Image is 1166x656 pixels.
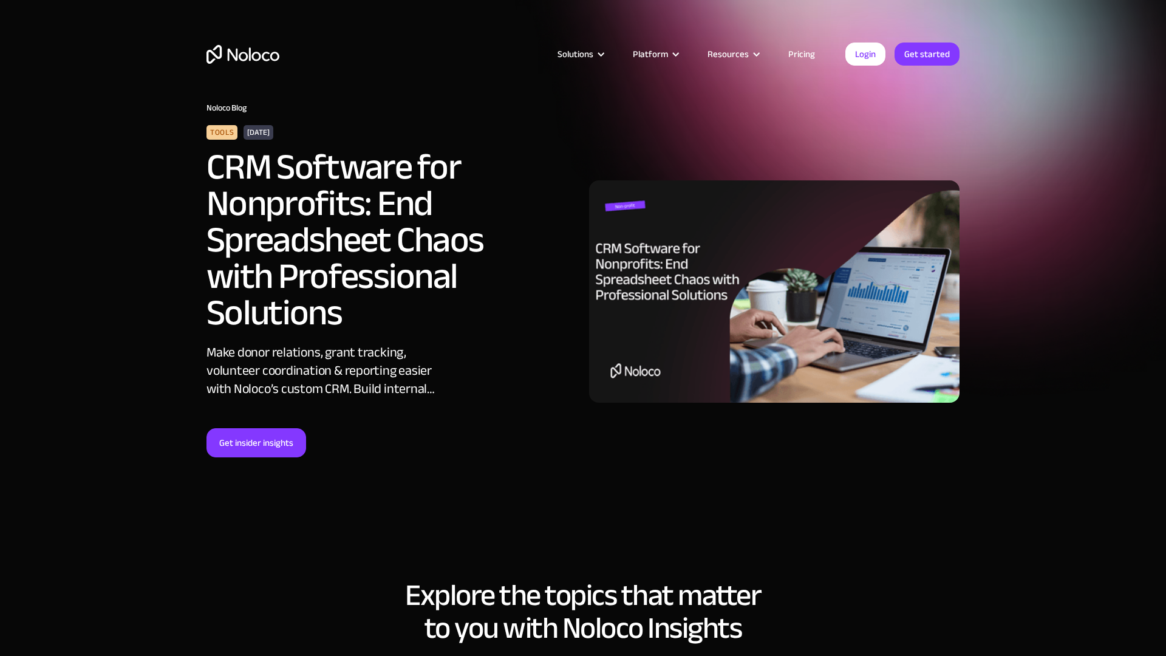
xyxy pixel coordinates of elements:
div: [DATE] [244,125,273,140]
div: Resources [692,46,773,62]
a: Get started [895,43,960,66]
div: Platform [618,46,692,62]
div: Tools [206,125,237,140]
div: Solutions [542,46,618,62]
a: Pricing [773,46,830,62]
div: Platform [633,46,668,62]
div: Make donor relations, grant tracking, volunteer coordination & reporting easier with Noloco’s cus... [206,343,455,398]
div: Solutions [557,46,593,62]
h2: CRM Software for Nonprofits: End Spreadsheet Chaos with Professional Solutions [206,149,540,331]
div: Resources [707,46,749,62]
a: home [206,45,279,64]
a: Get insider insights [206,428,306,457]
a: Login [845,43,885,66]
h2: Explore the topics that matter to you with Noloco Insights [206,579,960,644]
